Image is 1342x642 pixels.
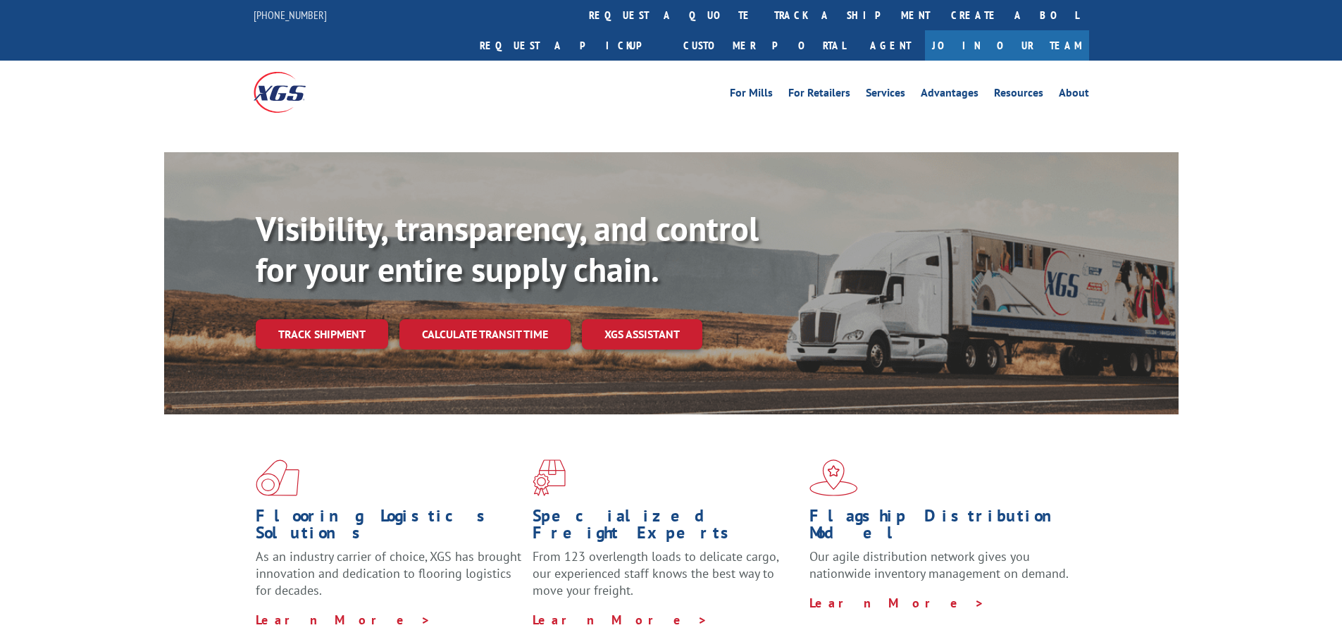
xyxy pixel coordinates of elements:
[730,87,773,103] a: For Mills
[533,507,799,548] h1: Specialized Freight Experts
[533,548,799,611] p: From 123 overlength loads to delicate cargo, our experienced staff knows the best way to move you...
[469,30,673,61] a: Request a pickup
[925,30,1089,61] a: Join Our Team
[256,319,388,349] a: Track shipment
[809,548,1069,581] span: Our agile distribution network gives you nationwide inventory management on demand.
[254,8,327,22] a: [PHONE_NUMBER]
[533,612,708,628] a: Learn More >
[256,206,759,291] b: Visibility, transparency, and control for your entire supply chain.
[856,30,925,61] a: Agent
[809,595,985,611] a: Learn More >
[809,507,1076,548] h1: Flagship Distribution Model
[866,87,905,103] a: Services
[921,87,978,103] a: Advantages
[788,87,850,103] a: For Retailers
[994,87,1043,103] a: Resources
[256,548,521,598] span: As an industry carrier of choice, XGS has brought innovation and dedication to flooring logistics...
[673,30,856,61] a: Customer Portal
[582,319,702,350] a: XGS ASSISTANT
[256,507,522,548] h1: Flooring Logistics Solutions
[533,459,566,496] img: xgs-icon-focused-on-flooring-red
[256,459,299,496] img: xgs-icon-total-supply-chain-intelligence-red
[256,612,431,628] a: Learn More >
[1059,87,1089,103] a: About
[809,459,858,496] img: xgs-icon-flagship-distribution-model-red
[399,319,571,350] a: Calculate transit time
